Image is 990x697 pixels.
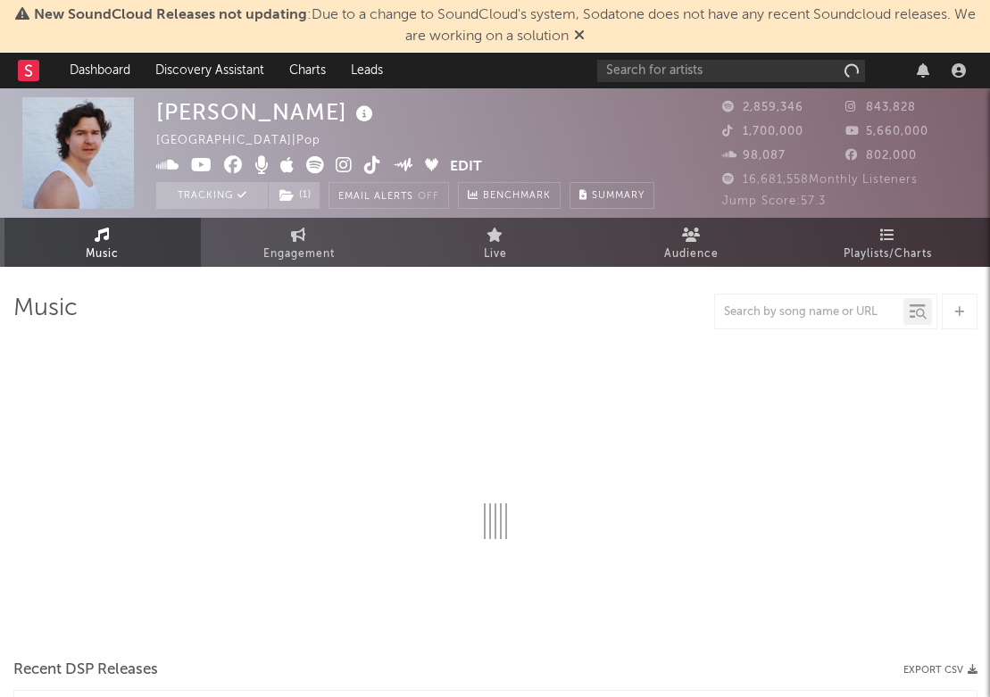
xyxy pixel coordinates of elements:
span: 5,660,000 [845,126,928,137]
span: 2,859,346 [722,102,803,113]
span: Engagement [263,244,335,265]
button: Edit [450,156,482,178]
div: [GEOGRAPHIC_DATA] | Pop [156,130,341,152]
span: 98,087 [722,150,786,162]
span: Summary [592,191,645,201]
span: ( 1 ) [268,182,320,209]
span: New SoundCloud Releases not updating [34,8,307,22]
a: Engagement [201,218,397,267]
span: Audience [664,244,719,265]
button: (1) [269,182,320,209]
span: Live [484,244,507,265]
span: Jump Score: 57.3 [722,195,826,207]
a: Discovery Assistant [143,53,277,88]
span: 802,000 [845,150,917,162]
span: 16,681,558 Monthly Listeners [722,174,918,186]
a: Charts [277,53,338,88]
span: 843,828 [845,102,916,113]
button: Summary [570,182,654,209]
button: Export CSV [903,665,978,676]
button: Tracking [156,182,268,209]
a: Audience [594,218,790,267]
button: Email AlertsOff [329,182,449,209]
a: Dashboard [57,53,143,88]
a: Leads [338,53,395,88]
span: Recent DSP Releases [13,660,158,681]
input: Search by song name or URL [715,305,903,319]
span: Benchmark [483,186,551,207]
em: Off [418,192,439,202]
a: Playlists/Charts [790,218,986,267]
span: 1,700,000 [722,126,803,137]
a: Live [397,218,594,267]
div: [PERSON_NAME] [156,97,378,127]
span: : Due to a change to SoundCloud's system, Sodatone does not have any recent Soundcloud releases. ... [34,8,976,44]
a: Music [4,218,201,267]
span: Dismiss [574,29,585,44]
span: Playlists/Charts [844,244,932,265]
a: Benchmark [458,182,561,209]
input: Search for artists [597,60,865,82]
span: Music [86,244,119,265]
